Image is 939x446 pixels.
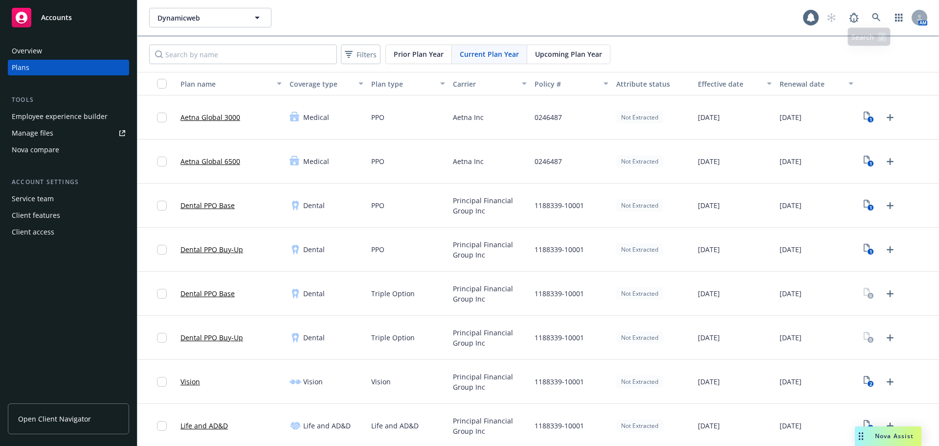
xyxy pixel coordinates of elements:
span: [DATE] [780,332,802,343]
input: Toggle Row Selected [157,333,167,343]
button: Filters [341,45,380,64]
span: Medical [303,156,329,166]
span: 1188339-10001 [535,421,584,431]
input: Toggle Row Selected [157,421,167,431]
a: Dental PPO Buy-Up [180,244,243,255]
span: Dental [303,200,325,211]
a: Upload Plan Documents [882,110,898,125]
span: 1188339-10001 [535,200,584,211]
div: Not Extracted [616,287,663,300]
button: Renewal date [776,72,857,95]
span: Triple Option [371,332,415,343]
a: View Plan Documents [861,286,877,302]
span: Principal Financial Group Inc [453,239,527,260]
span: 0246487 [535,156,562,166]
span: Life and AD&D [303,421,351,431]
span: [DATE] [780,112,802,122]
text: 1 [870,249,872,255]
a: Start snowing [822,8,841,27]
span: PPO [371,244,384,255]
span: Vision [303,376,323,387]
div: Client features [12,208,60,223]
button: Nova Assist [855,426,921,446]
a: Upload Plan Documents [882,418,898,434]
a: Vision [180,376,200,387]
a: Upload Plan Documents [882,242,898,258]
span: Principal Financial Group Inc [453,372,527,392]
div: Not Extracted [616,155,663,167]
span: Vision [371,376,391,387]
input: Toggle Row Selected [157,113,167,122]
span: Filters [343,47,379,62]
span: Triple Option [371,288,415,299]
span: [DATE] [698,332,720,343]
div: Not Extracted [616,331,663,344]
div: Not Extracted [616,243,663,256]
div: Plan type [371,79,434,89]
span: [DATE] [698,244,720,255]
span: PPO [371,156,384,166]
a: Overview [8,43,129,59]
div: Nova compare [12,142,59,158]
div: Account settings [8,177,129,187]
a: Client features [8,208,129,223]
a: Aetna Global 3000 [180,112,240,122]
span: Aetna Inc [453,156,484,166]
button: Effective date [694,72,776,95]
span: Principal Financial Group Inc [453,416,527,436]
button: Dynamicweb [149,8,271,27]
span: Dynamicweb [157,13,242,23]
div: Plan name [180,79,271,89]
button: Coverage type [286,72,367,95]
span: Accounts [41,14,72,22]
span: [DATE] [780,156,802,166]
div: Client access [12,224,54,240]
span: [DATE] [780,244,802,255]
div: Overview [12,43,42,59]
button: Attribute status [612,72,694,95]
div: Plans [12,60,29,75]
a: Dental PPO Base [180,200,235,211]
div: Renewal date [780,79,843,89]
a: Switch app [889,8,909,27]
span: [DATE] [698,288,720,299]
input: Toggle Row Selected [157,157,167,166]
span: [DATE] [780,376,802,387]
a: View Plan Documents [861,330,877,346]
div: Tools [8,95,129,105]
a: Accounts [8,4,129,31]
input: Toggle Row Selected [157,245,167,255]
div: Drag to move [855,426,867,446]
span: PPO [371,200,384,211]
button: Plan type [367,72,449,95]
span: [DATE] [698,112,720,122]
text: 2 [870,381,872,387]
text: 1 [870,161,872,167]
div: Attribute status [616,79,690,89]
text: 1 [870,117,872,123]
text: 1 [870,205,872,211]
span: Nova Assist [875,432,914,440]
input: Toggle Row Selected [157,201,167,211]
a: Aetna Global 6500 [180,156,240,166]
div: Not Extracted [616,420,663,432]
input: Select all [157,79,167,89]
a: View Plan Documents [861,418,877,434]
div: Policy # [535,79,598,89]
span: 1188339-10001 [535,332,584,343]
div: Carrier [453,79,516,89]
a: Dental PPO Buy-Up [180,332,243,343]
button: Plan name [177,72,286,95]
span: Principal Financial Group Inc [453,283,527,304]
div: Coverage type [290,79,353,89]
span: [DATE] [698,421,720,431]
span: Open Client Navigator [18,414,91,424]
a: Upload Plan Documents [882,330,898,346]
span: Principal Financial Group Inc [453,328,527,348]
span: Upcoming Plan Year [535,49,602,59]
span: Life and AD&D [371,421,419,431]
span: [DATE] [780,421,802,431]
div: Employee experience builder [12,109,108,124]
a: Employee experience builder [8,109,129,124]
a: Upload Plan Documents [882,154,898,169]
